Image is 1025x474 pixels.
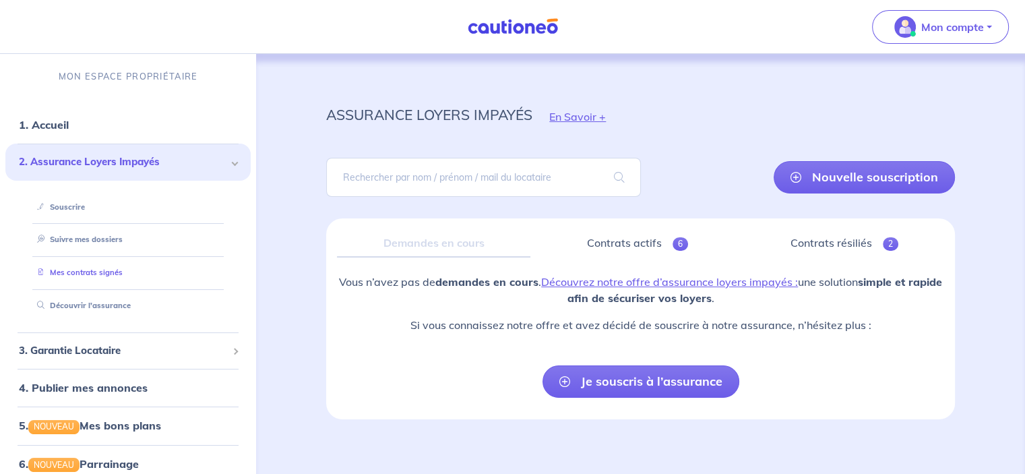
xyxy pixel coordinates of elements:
[872,10,1009,44] button: illu_account_valid_menu.svgMon compte
[19,419,161,432] a: 5.NOUVEAUMes bons plans
[19,343,227,359] span: 3. Garantie Locataire
[894,16,916,38] img: illu_account_valid_menu.svg
[22,262,235,284] div: Mes contrats signés
[745,229,944,258] a: Contrats résiliés2
[435,275,538,289] strong: demandes en cours
[326,102,532,127] p: assurance loyers impayés
[32,301,131,310] a: Découvrir l'assurance
[59,70,197,83] p: MON ESPACE PROPRIÉTAIRE
[22,295,235,317] div: Découvrir l'assurance
[337,274,944,306] p: Vous n’avez pas de . une solution .
[22,196,235,218] div: Souscrire
[19,118,69,131] a: 1. Accueil
[5,338,251,364] div: 3. Garantie Locataire
[921,19,984,35] p: Mon compte
[326,158,640,197] input: Rechercher par nom / prénom / mail du locataire
[532,97,623,136] button: En Savoir +
[337,317,944,333] p: Si vous connaissez notre offre et avez décidé de souscrire à notre assurance, n’hésitez plus :
[5,144,251,181] div: 2. Assurance Loyers Impayés
[32,268,123,277] a: Mes contrats signés
[5,111,251,138] div: 1. Accueil
[673,237,688,251] span: 6
[462,18,563,35] img: Cautioneo
[19,381,148,394] a: 4. Publier mes annonces
[19,457,139,471] a: 6.NOUVEAUParrainage
[541,229,734,258] a: Contrats actifs6
[5,374,251,401] div: 4. Publier mes annonces
[5,412,251,439] div: 5.NOUVEAUMes bons plans
[541,275,798,289] a: Découvrez notre offre d’assurance loyers impayés :
[883,237,898,251] span: 2
[19,154,227,170] span: 2. Assurance Loyers Impayés
[32,235,123,244] a: Suivre mes dossiers
[598,158,641,196] span: search
[774,161,955,194] a: Nouvelle souscription
[542,365,739,398] a: Je souscris à l’assurance
[22,229,235,251] div: Suivre mes dossiers
[32,202,85,212] a: Souscrire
